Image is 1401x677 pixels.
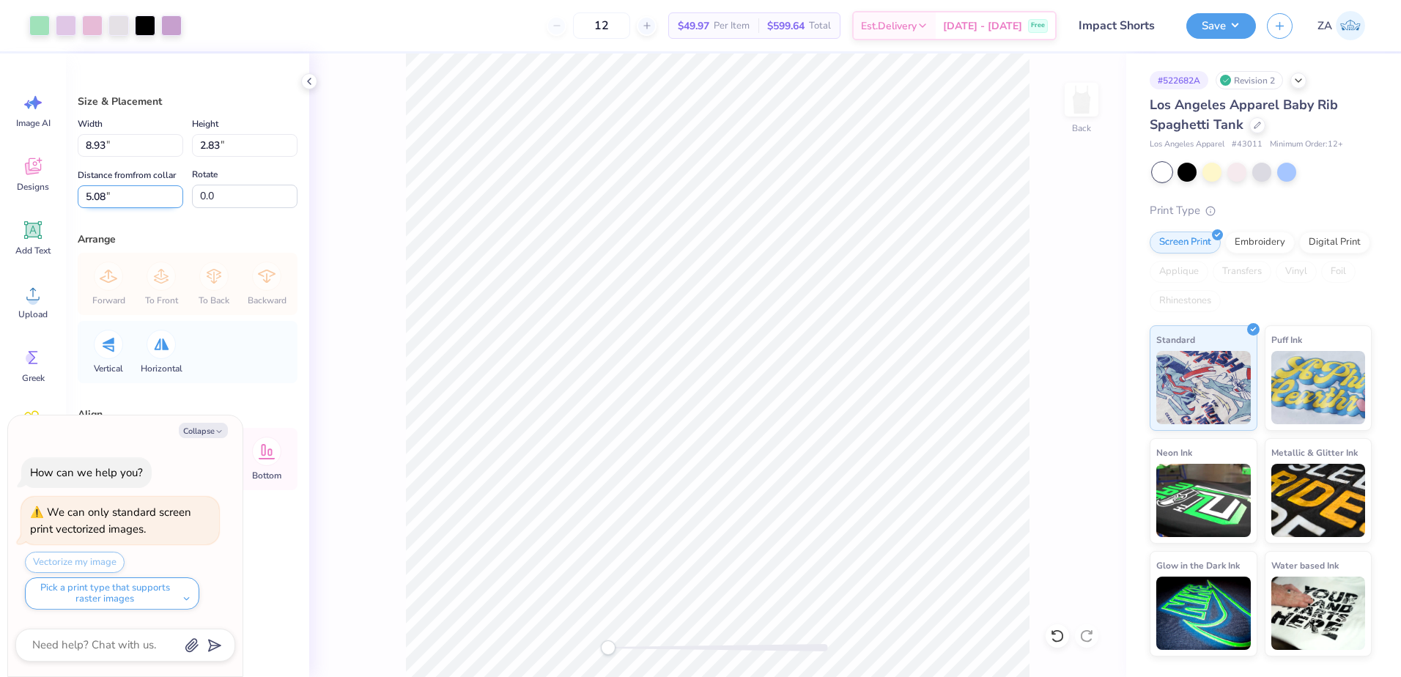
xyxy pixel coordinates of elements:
input: – – [573,12,630,39]
div: Vinyl [1276,261,1317,283]
div: Applique [1150,261,1208,283]
div: Size & Placement [78,94,297,109]
span: Designs [17,181,49,193]
span: Bottom [252,470,281,481]
img: Glow in the Dark Ink [1156,577,1251,650]
div: Back [1072,122,1091,135]
span: $599.64 [767,18,805,34]
div: Arrange [78,232,297,247]
span: [DATE] - [DATE] [943,18,1022,34]
div: Embroidery [1225,232,1295,254]
label: Height [192,115,218,133]
div: Print Type [1150,202,1372,219]
label: Distance from from collar [78,166,176,184]
span: Water based Ink [1271,558,1339,573]
span: Est. Delivery [861,18,917,34]
span: Horizontal [141,363,182,374]
span: $49.97 [678,18,709,34]
div: Transfers [1213,261,1271,283]
span: Image AI [16,117,51,129]
span: Total [809,18,831,34]
input: Untitled Design [1068,11,1175,40]
div: How can we help you? [30,465,143,480]
button: Pick a print type that supports raster images [25,577,199,610]
img: Back [1067,85,1096,114]
div: # 522682A [1150,71,1208,89]
a: ZA [1311,11,1372,40]
span: Free [1031,21,1045,31]
span: Los Angeles Apparel [1150,138,1224,151]
span: Minimum Order: 12 + [1270,138,1343,151]
span: Upload [18,308,48,320]
span: Per Item [714,18,750,34]
button: Collapse [179,423,228,438]
div: Align [78,407,297,422]
button: Save [1186,13,1256,39]
label: Rotate [192,166,218,183]
span: Glow in the Dark Ink [1156,558,1240,573]
span: Standard [1156,332,1195,347]
label: Width [78,115,103,133]
span: Los Angeles Apparel Baby Rib Spaghetti Tank [1150,96,1338,133]
img: Zuriel Alaba [1336,11,1365,40]
span: Vertical [94,363,123,374]
img: Puff Ink [1271,351,1366,424]
div: Accessibility label [601,640,616,655]
span: Puff Ink [1271,332,1302,347]
span: Metallic & Glitter Ink [1271,445,1358,460]
span: Greek [22,372,45,384]
span: Neon Ink [1156,445,1192,460]
img: Metallic & Glitter Ink [1271,464,1366,537]
img: Standard [1156,351,1251,424]
div: Revision 2 [1216,71,1283,89]
div: Rhinestones [1150,290,1221,312]
div: Screen Print [1150,232,1221,254]
span: Add Text [15,245,51,256]
img: Neon Ink [1156,464,1251,537]
span: # 43011 [1232,138,1263,151]
div: We can only standard screen print vectorized images. [30,505,191,536]
img: Water based Ink [1271,577,1366,650]
span: ZA [1317,18,1332,34]
div: Foil [1321,261,1356,283]
div: Digital Print [1299,232,1370,254]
